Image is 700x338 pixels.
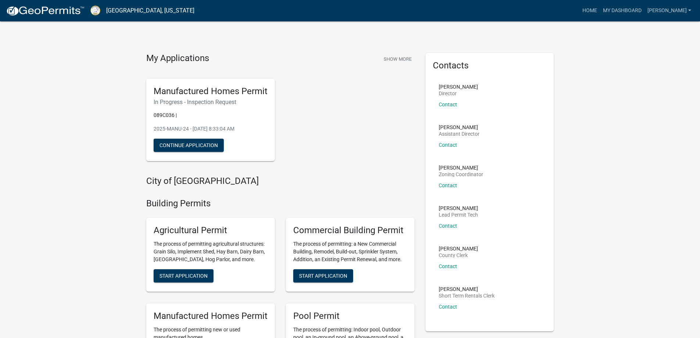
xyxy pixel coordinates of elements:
[439,142,457,148] a: Contact
[439,206,478,211] p: [PERSON_NAME]
[439,84,478,89] p: [PERSON_NAME]
[146,53,209,64] h4: My Applications
[154,269,213,282] button: Start Application
[439,182,457,188] a: Contact
[439,102,457,107] a: Contact
[439,212,478,217] p: Lead Permit Tech
[439,293,495,298] p: Short Term Rentals Clerk
[293,225,407,236] h5: Commercial Building Permit
[433,60,547,71] h5: Contacts
[381,53,414,65] button: Show More
[439,125,480,130] p: [PERSON_NAME]
[439,304,457,310] a: Contact
[154,99,268,106] h6: In Progress - Inspection Request
[154,86,268,97] h5: Manufactured Homes Permit
[293,311,407,321] h5: Pool Permit
[439,246,478,251] p: [PERSON_NAME]
[439,91,478,96] p: Director
[439,287,495,292] p: [PERSON_NAME]
[579,4,600,18] a: Home
[439,165,483,170] p: [PERSON_NAME]
[293,269,353,282] button: Start Application
[146,176,414,186] h4: City of [GEOGRAPHIC_DATA]
[439,172,483,177] p: Zoning Coordinator
[154,225,268,236] h5: Agricultural Permit
[146,198,414,209] h4: Building Permits
[439,131,480,136] p: Assistant Director
[154,240,268,263] p: The process of permitting agricultural structures: Grain Silo, Implement Shed, Hay Barn, Dairy Ba...
[106,4,194,17] a: [GEOGRAPHIC_DATA], [US_STATE]
[154,139,224,152] button: Continue Application
[645,4,694,18] a: [PERSON_NAME]
[90,6,100,15] img: Putnam County, Georgia
[154,311,268,321] h5: Manufactured Homes Permit
[439,223,457,229] a: Contact
[439,253,478,258] p: County Clerk
[439,263,457,269] a: Contact
[600,4,645,18] a: My Dashboard
[293,240,407,263] p: The process of permitting: a New Commercial Building, Remodel, Build-out, Sprinkler System, Addit...
[154,111,268,119] p: 089C036 |
[159,273,208,278] span: Start Application
[299,273,347,278] span: Start Application
[154,125,268,133] p: 2025-MANU-24 - [DATE] 8:33:04 AM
